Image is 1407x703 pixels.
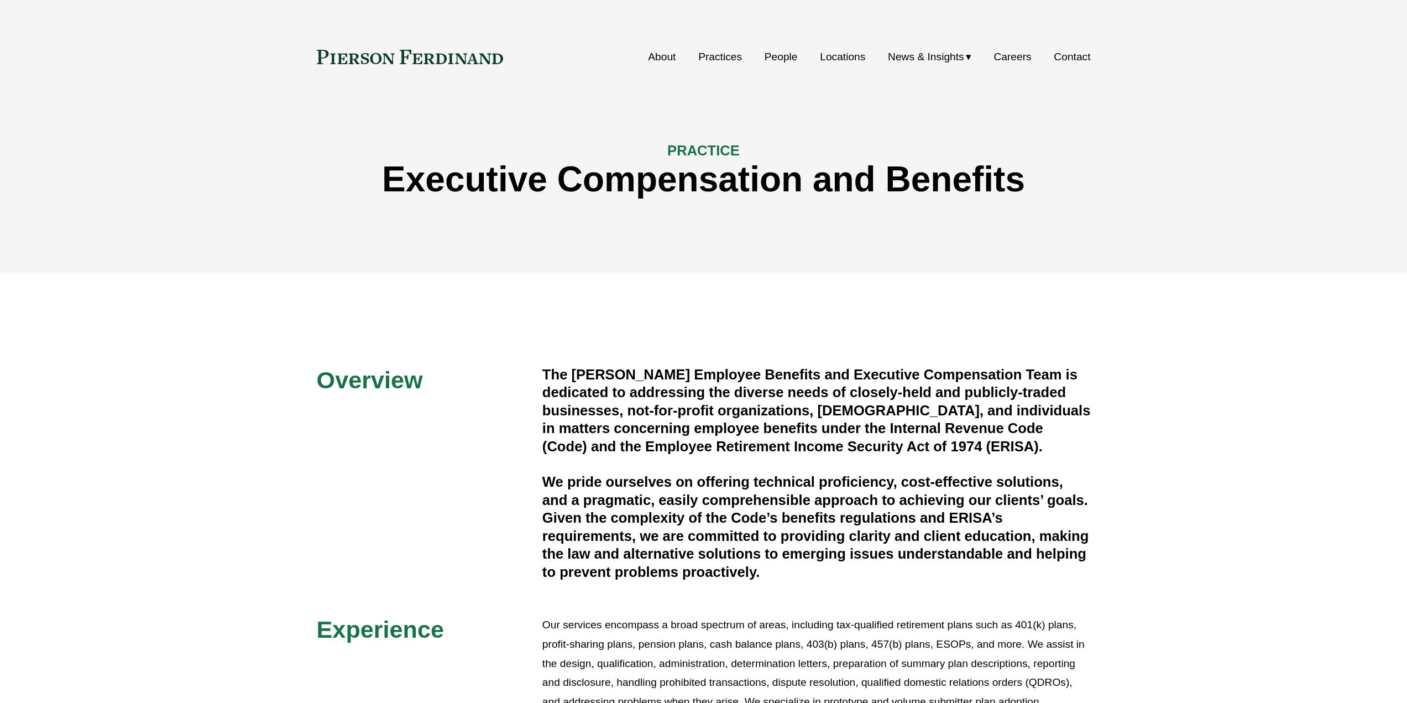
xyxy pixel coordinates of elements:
[542,366,1091,455] h4: The [PERSON_NAME] Employee Benefits and Executive Compensation Team is dedicated to addressing th...
[698,46,742,67] a: Practices
[888,48,964,67] span: News & Insights
[317,367,423,393] span: Overview
[317,159,1091,200] h1: Executive Compensation and Benefits
[317,616,444,643] span: Experience
[1054,46,1090,67] a: Contact
[993,46,1031,67] a: Careers
[648,46,676,67] a: About
[667,143,740,158] span: PRACTICE
[888,46,971,67] a: folder dropdown
[542,473,1091,581] h4: We pride ourselves on offering technical proficiency, cost-effective solutions, and a pragmatic, ...
[820,46,865,67] a: Locations
[765,46,798,67] a: People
